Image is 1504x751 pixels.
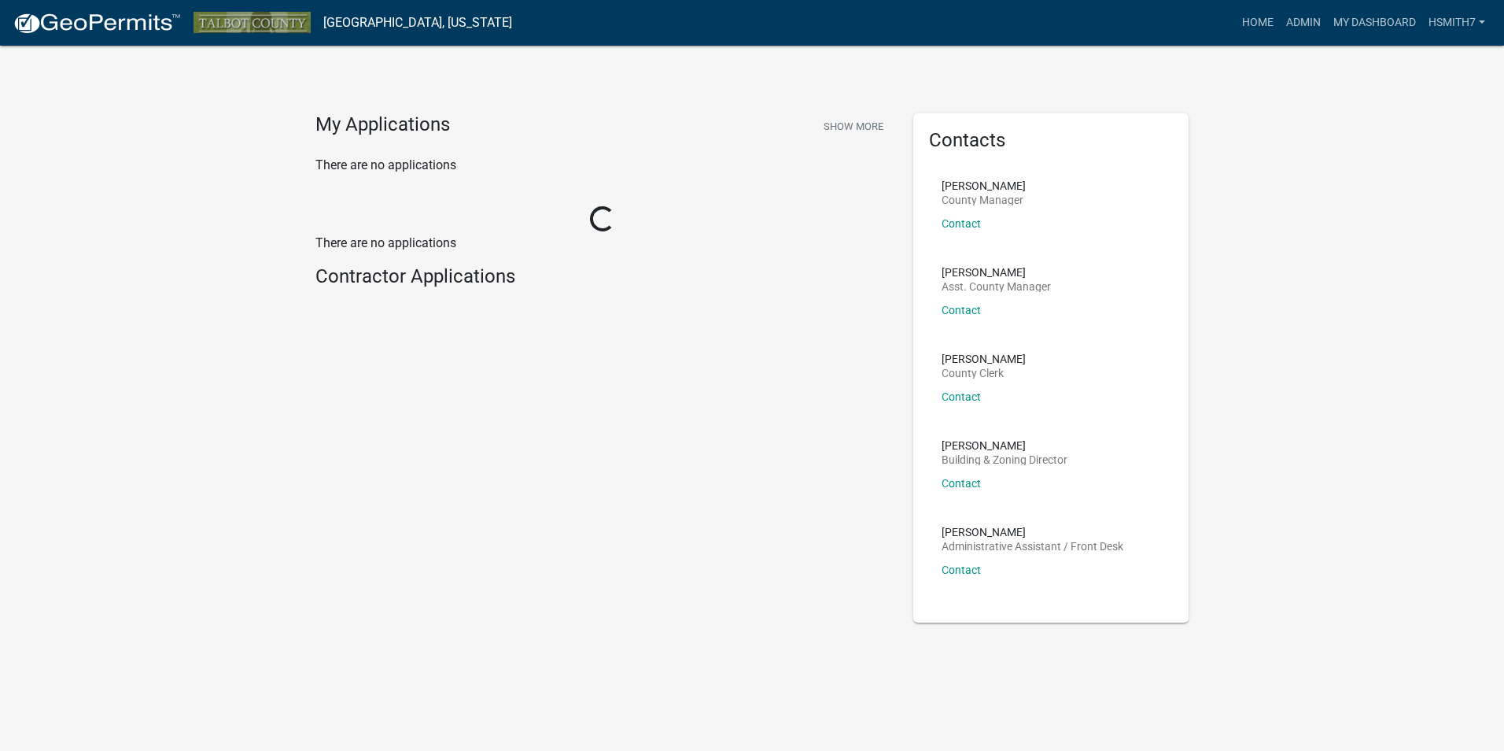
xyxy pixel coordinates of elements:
[323,9,512,36] a: [GEOGRAPHIC_DATA], [US_STATE]
[942,440,1067,451] p: [PERSON_NAME]
[942,564,981,576] a: Contact
[942,267,1051,278] p: [PERSON_NAME]
[942,353,1026,364] p: [PERSON_NAME]
[942,304,981,316] a: Contact
[194,12,311,33] img: Talbot County, Georgia
[929,129,1173,152] h5: Contacts
[942,281,1051,292] p: Asst. County Manager
[1236,8,1280,38] a: Home
[1422,8,1491,38] a: hsmith7
[1280,8,1327,38] a: Admin
[942,541,1123,552] p: Administrative Assistant / Front Desk
[315,265,890,294] wm-workflow-list-section: Contractor Applications
[942,368,1026,379] p: County Clerk
[942,454,1067,465] p: Building & Zoning Director
[315,234,890,253] p: There are no applications
[315,156,890,175] p: There are no applications
[942,180,1026,191] p: [PERSON_NAME]
[1327,8,1422,38] a: My Dashboard
[942,194,1026,205] p: County Manager
[942,217,981,230] a: Contact
[315,113,450,137] h4: My Applications
[942,477,981,490] a: Contact
[817,113,890,139] button: Show More
[315,265,890,288] h4: Contractor Applications
[942,527,1123,538] p: [PERSON_NAME]
[942,390,981,403] a: Contact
